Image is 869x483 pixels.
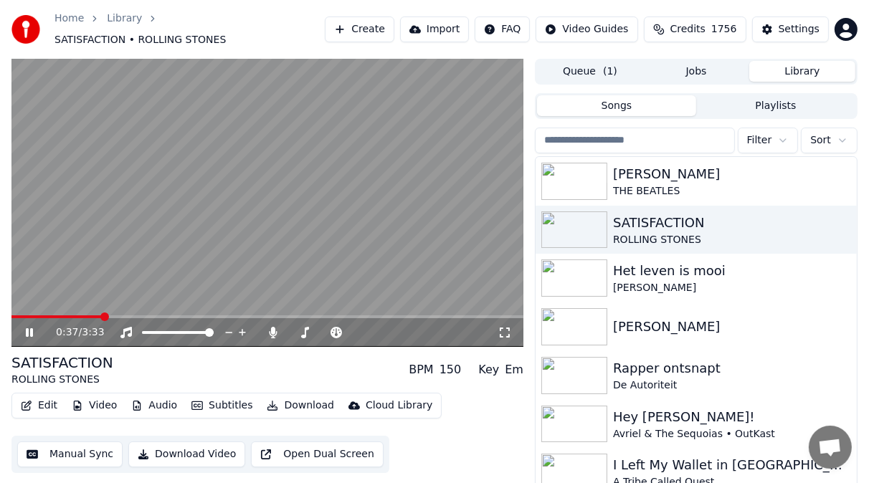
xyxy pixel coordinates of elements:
[440,361,462,378] div: 150
[613,407,851,427] div: Hey [PERSON_NAME]!
[613,455,851,475] div: I Left My Wallet in [GEOGRAPHIC_DATA]
[613,213,851,233] div: SATISFACTION
[613,281,851,295] div: [PERSON_NAME]
[613,233,851,247] div: ROLLING STONES
[613,427,851,441] div: Avriel & The Sequoias • OutKast
[536,16,637,42] button: Video Guides
[779,22,820,37] div: Settings
[54,33,226,47] span: SATISFACTION • ROLLING STONES
[54,11,325,47] nav: breadcrumb
[747,133,772,148] span: Filter
[613,164,851,184] div: [PERSON_NAME]
[107,11,142,26] a: Library
[810,133,831,148] span: Sort
[82,325,104,340] span: 3:33
[17,441,123,467] button: Manual Sync
[366,398,432,413] div: Cloud Library
[186,396,258,416] button: Subtitles
[752,16,829,42] button: Settings
[11,15,40,44] img: youka
[613,358,851,378] div: Rapper ontsnapt
[56,325,78,340] span: 0:37
[644,16,746,42] button: Credits1756
[54,11,84,26] a: Home
[128,441,245,467] button: Download Video
[603,64,617,79] span: ( 1 )
[643,61,749,82] button: Jobs
[475,16,530,42] button: FAQ
[613,317,851,337] div: [PERSON_NAME]
[505,361,523,378] div: Em
[251,441,384,467] button: Open Dual Screen
[409,361,433,378] div: BPM
[11,373,113,387] div: ROLLING STONES
[478,361,499,378] div: Key
[670,22,706,37] span: Credits
[613,261,851,281] div: Het leven is mooi
[749,61,855,82] button: Library
[613,378,851,393] div: De Autoriteit
[325,16,394,42] button: Create
[56,325,90,340] div: /
[125,396,183,416] button: Audio
[11,353,113,373] div: SATISFACTION
[613,184,851,199] div: THE BEATLES
[15,396,63,416] button: Edit
[696,95,855,116] button: Playlists
[66,396,123,416] button: Video
[400,16,469,42] button: Import
[537,61,643,82] button: Queue
[537,95,696,116] button: Songs
[711,22,737,37] span: 1756
[261,396,340,416] button: Download
[809,426,852,469] div: Open de chat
